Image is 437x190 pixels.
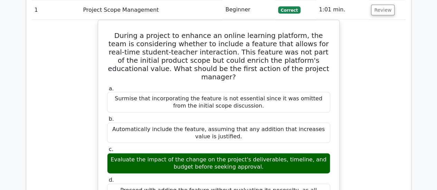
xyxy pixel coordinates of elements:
[278,7,301,13] span: Correct
[109,116,114,122] span: b.
[109,85,114,92] span: a.
[106,31,331,81] h5: During a project to enhance an online learning platform, the team is considering whether to inclu...
[107,153,330,174] div: Evaluate the impact of the change on the project's deliverables, timeline, and budget before seek...
[107,92,330,113] div: Surmise that incorporating the feature is not essential since it was omitted from the initial sco...
[371,5,395,16] button: Review
[109,146,114,152] span: c.
[107,123,330,143] div: Automatically include the feature, assuming that any addition that increases value is justified.
[109,177,114,183] span: d.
